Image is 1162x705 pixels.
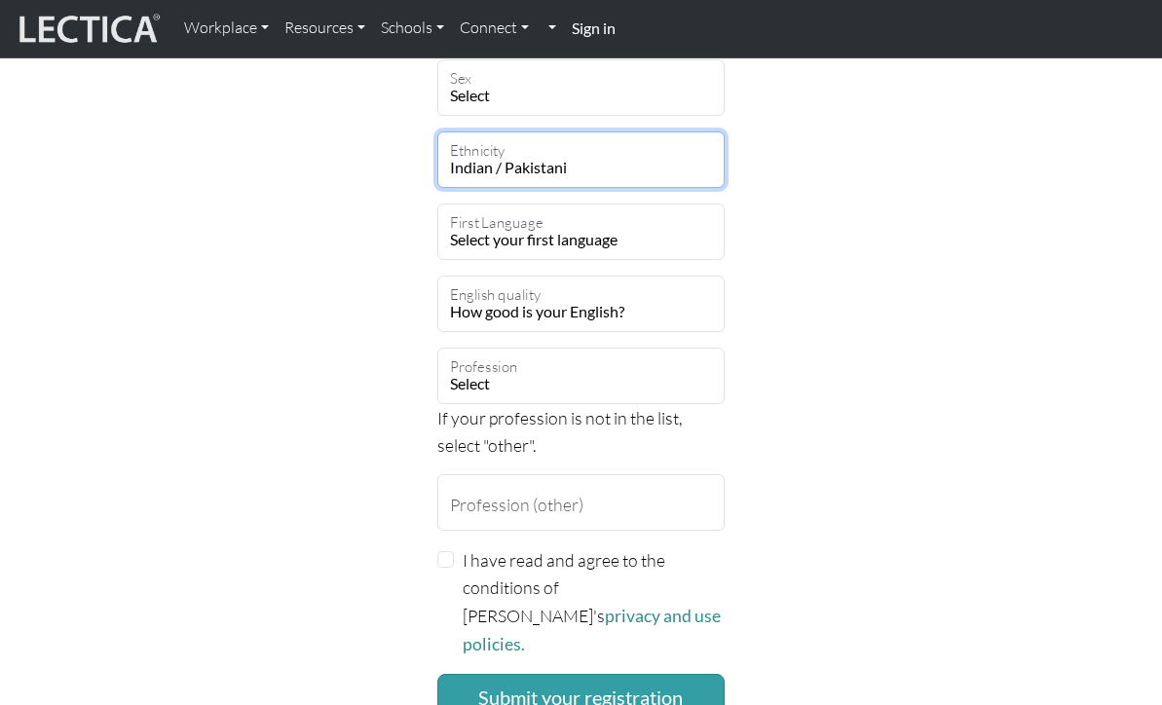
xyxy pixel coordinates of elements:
[15,11,161,48] img: lecticalive
[437,407,682,456] span: If your profession is not in the list, select "other".
[463,546,726,658] label: I have read and agree to the conditions of [PERSON_NAME]'s
[463,606,721,654] a: privacy and use policies.
[176,8,277,49] a: Workplace
[277,8,373,49] a: Resources
[572,19,616,37] strong: Sign in
[437,474,726,531] input: Profession (other)
[373,8,452,49] a: Schools
[564,8,623,50] a: Sign in
[452,8,537,49] a: Connect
